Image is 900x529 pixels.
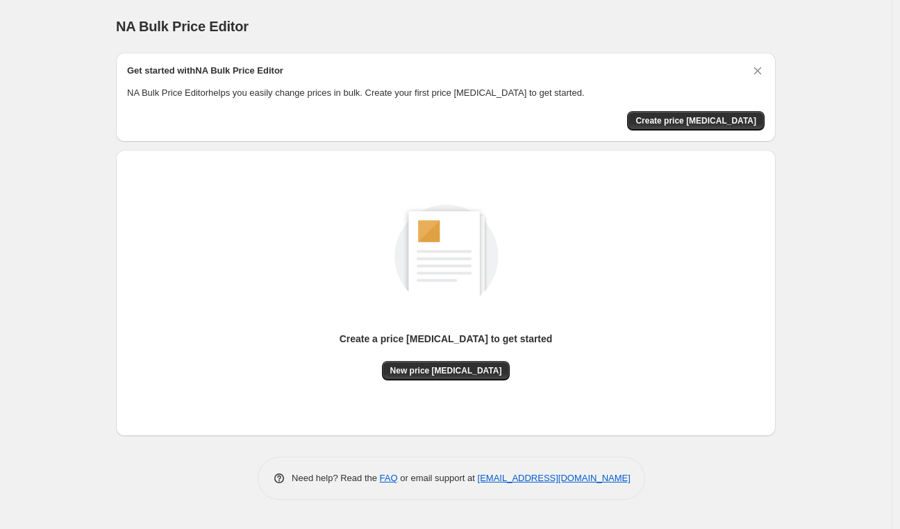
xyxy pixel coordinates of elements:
[627,111,765,131] button: Create price change job
[751,64,765,78] button: Dismiss card
[382,361,510,380] button: New price [MEDICAL_DATA]
[127,64,283,78] h2: Get started with NA Bulk Price Editor
[635,115,756,126] span: Create price [MEDICAL_DATA]
[390,365,502,376] span: New price [MEDICAL_DATA]
[292,473,380,483] span: Need help? Read the
[398,473,478,483] span: or email support at
[380,473,398,483] a: FAQ
[478,473,631,483] a: [EMAIL_ADDRESS][DOMAIN_NAME]
[340,332,553,346] p: Create a price [MEDICAL_DATA] to get started
[127,86,765,100] p: NA Bulk Price Editor helps you easily change prices in bulk. Create your first price [MEDICAL_DAT...
[116,19,249,34] span: NA Bulk Price Editor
